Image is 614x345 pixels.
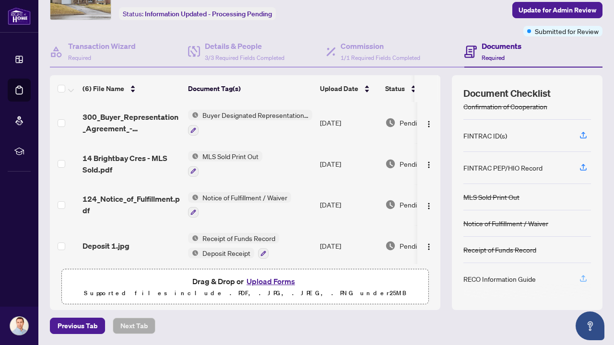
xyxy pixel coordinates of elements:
span: Submitted for Review [535,26,599,36]
div: Notice of Fulfillment / Waiver [463,218,548,229]
h4: Details & People [205,40,284,52]
span: Previous Tab [58,318,97,333]
img: Logo [425,120,433,128]
img: Logo [425,161,433,169]
span: 1/1 Required Fields Completed [341,54,420,61]
img: Document Status [385,199,396,210]
h4: Transaction Wizard [68,40,136,52]
span: Drag & Drop orUpload FormsSupported files include .PDF, .JPG, .JPEG, .PNG under25MB [62,269,428,305]
span: Pending Review [400,199,448,210]
span: 14 Brightbay Cres - MLS Sold.pdf [83,152,180,175]
th: (6) File Name [79,75,184,102]
span: Deposit Receipt [199,248,254,258]
img: Status Icon [188,233,199,243]
th: Document Tag(s) [184,75,316,102]
span: Information Updated - Processing Pending [145,10,272,18]
td: [DATE] [316,102,381,143]
img: Status Icon [188,192,199,203]
span: Required [68,54,91,61]
button: Logo [421,197,437,212]
div: Receipt of Funds Record [463,244,536,255]
span: Update for Admin Review [519,2,596,18]
th: Status [381,75,463,102]
h4: Commission [341,40,420,52]
span: Notice of Fulfillment / Waiver [199,192,291,203]
td: [DATE] [316,225,381,266]
div: Status: [119,7,276,20]
span: MLS Sold Print Out [199,151,262,161]
span: Required [482,54,505,61]
span: Drag & Drop or [192,275,298,287]
span: (6) File Name [83,83,124,94]
img: Profile Icon [10,317,28,335]
div: MLS Sold Print Out [463,192,520,202]
span: Receipt of Funds Record [199,233,279,243]
span: Pending Review [400,159,448,169]
button: Previous Tab [50,318,105,334]
img: Logo [425,243,433,251]
span: 300_Buyer_Representation_Agreement_-_Authority_for_Purchase_or_Lease_-_A_-_PropTx-OREA.pdf [83,111,180,134]
span: Upload Date [320,83,358,94]
div: RECO Information Guide [463,274,536,284]
div: FINTRAC ID(s) [463,130,507,141]
span: Pending Review [400,241,448,251]
span: Deposit 1.jpg [83,240,130,252]
span: 3/3 Required Fields Completed [205,54,284,61]
img: Document Status [385,241,396,251]
img: Document Status [385,159,396,169]
img: Logo [425,202,433,210]
button: Status IconMLS Sold Print Out [188,151,262,177]
span: Status [385,83,405,94]
span: Buyer Designated Representation Agreement [199,110,312,120]
button: Open asap [576,311,604,340]
button: Update for Admin Review [512,2,602,18]
img: Status Icon [188,248,199,258]
button: Status IconReceipt of Funds RecordStatus IconDeposit Receipt [188,233,279,259]
button: Logo [421,115,437,130]
img: Status Icon [188,110,199,120]
button: Logo [421,238,437,253]
button: Status IconNotice of Fulfillment / Waiver [188,192,291,218]
span: Document Checklist [463,87,551,100]
img: Document Status [385,117,396,128]
td: [DATE] [316,143,381,184]
img: Status Icon [188,151,199,161]
span: Pending Review [400,117,448,128]
p: Supported files include .PDF, .JPG, .JPEG, .PNG under 25 MB [68,287,423,299]
div: Confirmation of Cooperation [463,101,547,112]
span: 124_Notice_of_Fulfillment.pdf [83,193,180,216]
button: Status IconBuyer Designated Representation Agreement [188,110,312,136]
button: Next Tab [113,318,155,334]
button: Upload Forms [244,275,298,287]
h4: Documents [482,40,521,52]
th: Upload Date [316,75,381,102]
div: FINTRAC PEP/HIO Record [463,162,543,173]
img: logo [8,7,31,25]
button: Logo [421,156,437,172]
td: [DATE] [316,184,381,226]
